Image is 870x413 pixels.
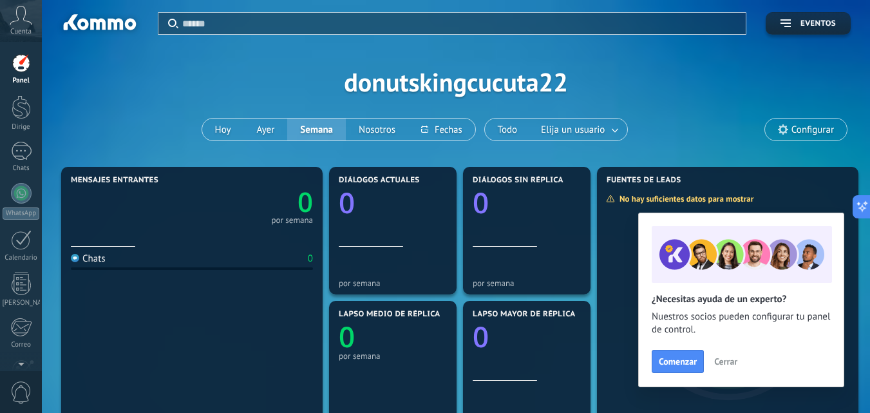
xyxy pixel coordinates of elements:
[359,124,395,136] font: Nosotros
[606,193,762,204] div: No hay suficientes datos para mostrar
[300,124,333,136] font: Semana
[485,119,531,140] button: Todo
[473,176,563,185] span: Diálogos sin réplica
[339,351,447,361] div: por semana
[408,119,475,140] button: Fechas
[12,76,29,85] font: Panel
[339,183,355,222] text: 0
[6,209,36,218] font: WhatsApp
[714,357,737,366] span: Cerrar
[652,311,831,336] span: Nuestros socios pueden configurar tu panel de control.
[12,122,30,131] font: Dirige
[202,119,244,140] button: Hoy
[473,278,515,289] font: por semana
[3,298,53,307] font: [PERSON_NAME]
[659,357,697,366] span: Comenzar
[287,119,346,140] button: Semana
[766,12,851,35] button: Eventos
[473,310,575,319] span: Lapso mayor de réplica
[791,124,834,136] font: Configurar
[652,350,704,373] button: Comenzar
[308,253,313,265] font: 0
[346,119,408,140] button: Nosotros
[82,253,106,265] font: Chats
[339,317,355,356] text: 0
[339,310,440,319] span: Lapso medio de réplica
[473,183,489,222] text: 0
[5,253,37,262] font: Calendario
[607,176,681,185] span: Fuentes de leads
[498,124,518,136] font: Todo
[473,317,489,356] text: 0
[271,217,313,224] div: por semana
[652,293,831,305] h2: ¿Necesitas ayuda de un experto?
[530,119,627,140] button: Elija un usuario
[10,28,32,36] span: Cuenta
[339,175,420,185] font: Diálogos actuales
[244,119,288,140] button: Ayer
[192,184,313,220] a: 0
[12,164,29,173] font: Chats
[800,19,836,28] font: Eventos
[538,121,607,139] span: Elija un usuario
[298,184,313,220] text: 0
[215,124,231,136] font: Hoy
[339,278,381,289] font: por semana
[71,254,79,262] img: Chats
[11,340,31,349] font: Correo
[708,352,743,371] button: Cerrar
[257,124,275,136] font: Ayer
[71,176,158,185] span: Mensajes entrantes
